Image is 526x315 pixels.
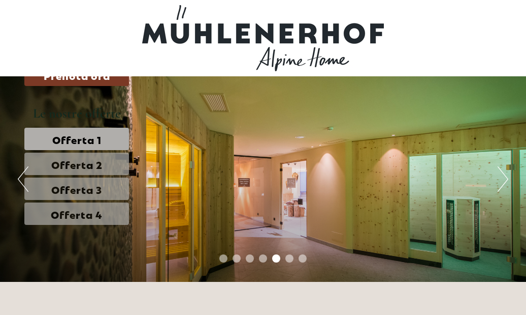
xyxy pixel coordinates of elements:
[498,166,508,192] button: Next
[18,166,28,192] button: Previous
[52,132,102,146] span: Offerta 1
[24,104,129,123] div: Le nostre offerte
[51,182,102,196] span: Offerta 3
[51,157,103,171] span: Offerta 2
[51,207,103,221] span: Offerta 4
